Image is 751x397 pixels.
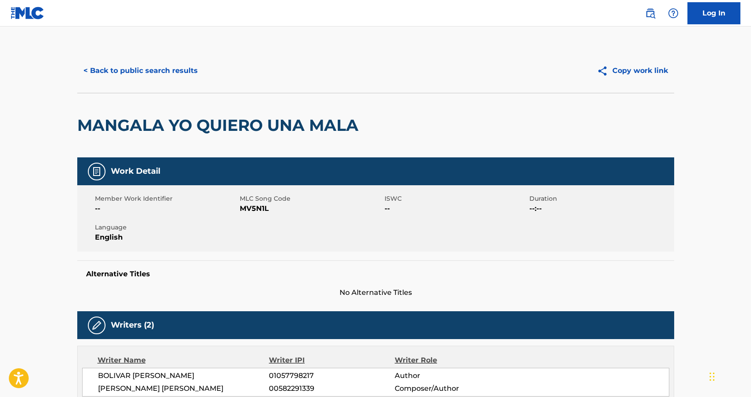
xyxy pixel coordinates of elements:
[591,60,674,82] button: Copy work link
[269,370,394,381] span: 01057798217
[95,203,238,214] span: --
[95,194,238,203] span: Member Work Identifier
[687,2,740,24] a: Log In
[91,166,102,177] img: Work Detail
[597,65,612,76] img: Copy work link
[91,320,102,331] img: Writers
[395,355,509,366] div: Writer Role
[269,355,395,366] div: Writer IPI
[269,383,394,394] span: 00582291339
[395,370,509,381] span: Author
[642,4,659,22] a: Public Search
[86,270,665,279] h5: Alternative Titles
[664,4,682,22] div: Help
[77,115,363,135] h2: MANGALA YO QUIERO UNA MALA
[98,383,269,394] span: [PERSON_NAME] [PERSON_NAME]
[240,203,382,214] span: MV5N1L
[385,194,527,203] span: ISWC
[111,320,154,330] h5: Writers (2)
[529,203,672,214] span: --:--
[111,166,160,176] h5: Work Detail
[95,232,238,243] span: English
[77,60,204,82] button: < Back to public search results
[645,8,656,19] img: search
[529,194,672,203] span: Duration
[98,370,269,381] span: BOLIVAR [PERSON_NAME]
[11,7,45,19] img: MLC Logo
[707,355,751,397] iframe: Chat Widget
[95,223,238,232] span: Language
[385,203,527,214] span: --
[240,194,382,203] span: MLC Song Code
[395,383,509,394] span: Composer/Author
[709,363,715,390] div: Arrastrar
[77,287,674,298] span: No Alternative Titles
[707,355,751,397] div: Widget de chat
[98,355,269,366] div: Writer Name
[668,8,679,19] img: help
